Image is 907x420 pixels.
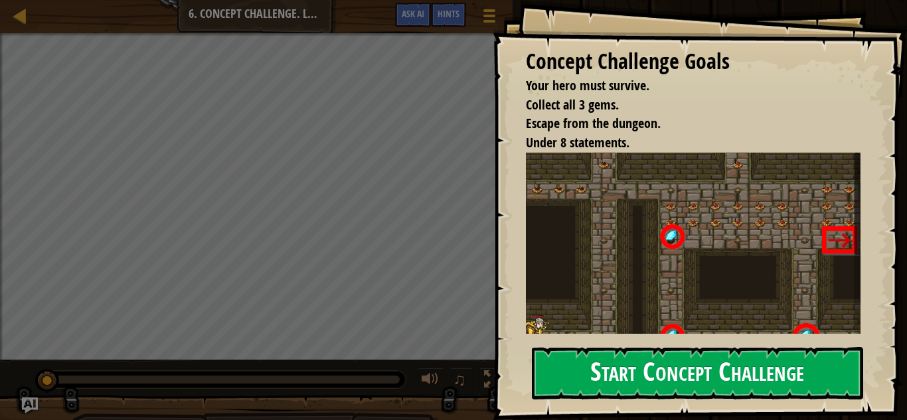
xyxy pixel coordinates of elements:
button: Ask AI [395,3,431,27]
li: Your hero must survive. [509,76,857,96]
span: Under 8 statements. [526,133,629,151]
span: ♫ [453,370,466,389]
button: ♫ [450,368,473,395]
li: Collect all 3 gems. [509,96,857,115]
span: Ask AI [402,7,424,20]
button: Adjust volume [417,368,444,395]
li: Under 8 statements. [509,133,857,153]
span: Your hero must survive. [526,76,649,94]
button: Start Concept Challenge [532,347,863,399]
button: Toggle fullscreen [479,368,506,395]
span: Hints [438,7,459,20]
span: Escape from the dungeon. [526,114,661,132]
li: Escape from the dungeon. [509,114,857,133]
div: Concept Challenge Goals [526,46,861,77]
img: Asses2 [526,153,861,366]
button: Ask AI [22,397,38,413]
span: Collect all 3 gems. [526,96,619,113]
button: Show game menu [473,3,506,34]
